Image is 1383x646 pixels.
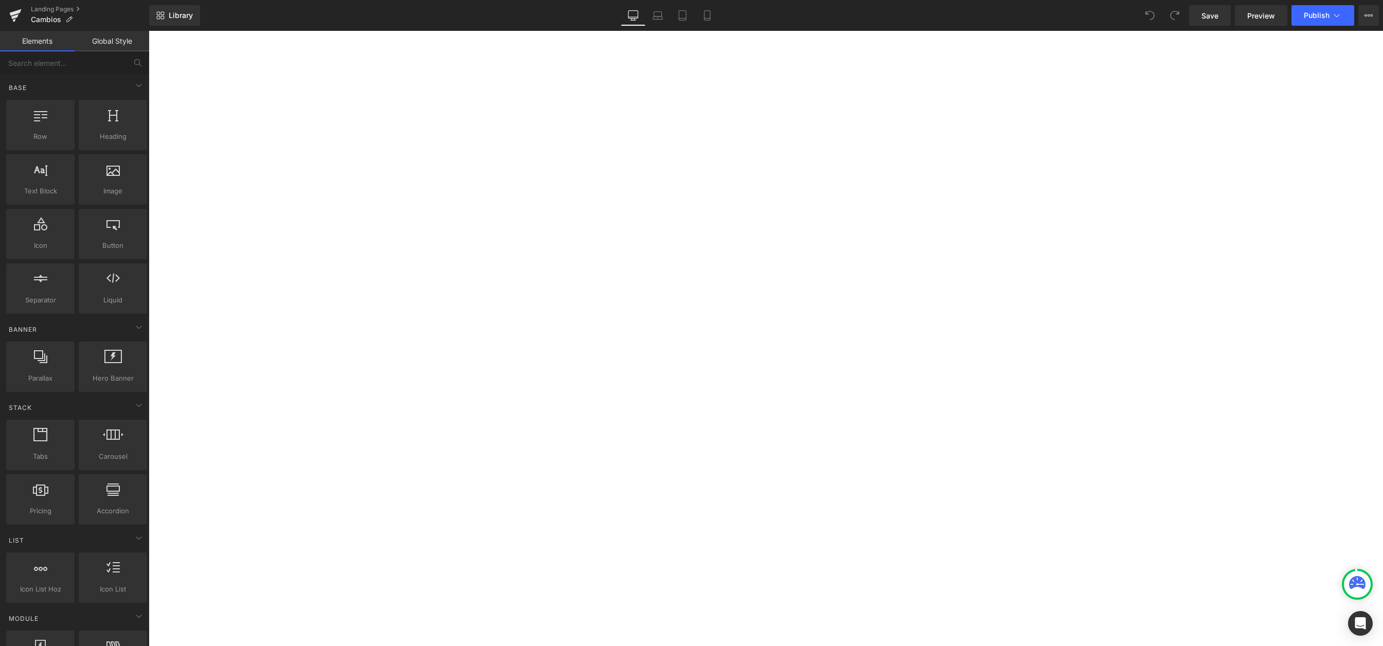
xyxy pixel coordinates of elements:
span: Banner [8,325,38,334]
span: Image [82,186,144,196]
span: Stack [8,403,33,412]
a: Landing Pages [31,5,149,13]
span: Cambios [31,15,61,24]
div: Open Intercom Messenger [1348,611,1373,636]
span: List [8,535,25,545]
span: Icon List [82,584,144,595]
a: Global Style [75,31,149,51]
span: Text Block [9,186,71,196]
span: Publish [1304,11,1330,20]
span: Icon [9,240,71,251]
button: Publish [1291,5,1354,26]
span: Hero Banner [82,373,144,384]
button: More [1358,5,1379,26]
a: Preview [1235,5,1287,26]
button: Undo [1140,5,1160,26]
a: New Library [149,5,200,26]
a: Tablet [670,5,695,26]
button: Redo [1164,5,1185,26]
span: Separator [9,295,71,306]
span: Accordion [82,506,144,516]
span: Tabs [9,451,71,462]
span: Library [169,11,193,20]
span: Base [8,83,28,93]
span: Carousel [82,451,144,462]
span: Module [8,614,40,623]
span: Save [1201,10,1218,21]
span: Parallax [9,373,71,384]
a: Laptop [645,5,670,26]
a: Desktop [621,5,645,26]
span: Liquid [82,295,144,306]
span: Heading [82,131,144,142]
span: Icon List Hoz [9,584,71,595]
span: Pricing [9,506,71,516]
span: Row [9,131,71,142]
a: Mobile [695,5,720,26]
span: Preview [1247,10,1275,21]
span: Button [82,240,144,251]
